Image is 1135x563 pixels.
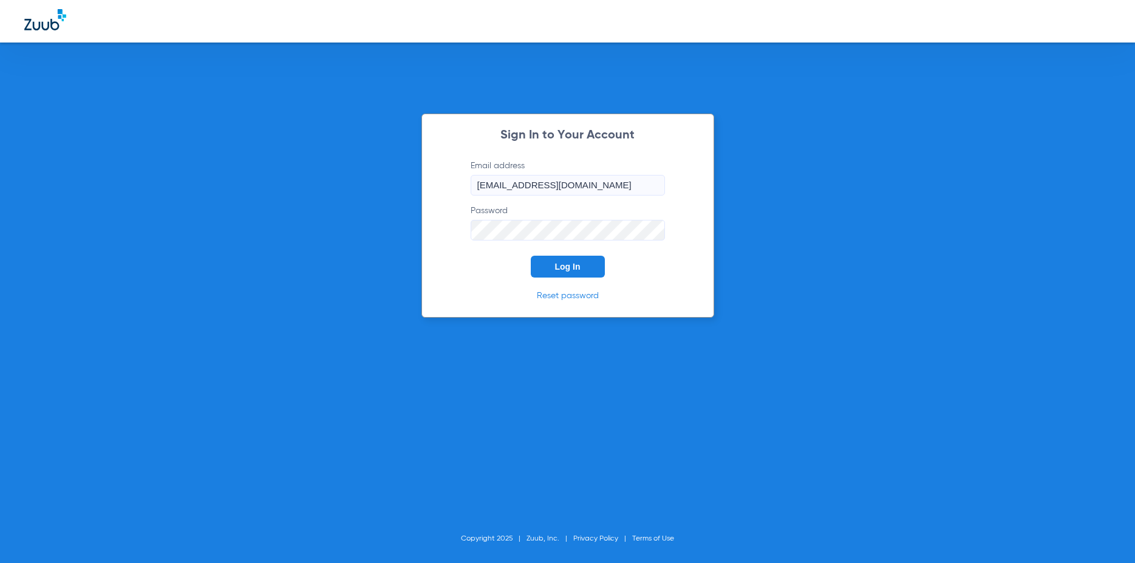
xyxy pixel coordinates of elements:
[471,160,665,196] label: Email address
[527,533,573,545] li: Zuub, Inc.
[452,129,683,142] h2: Sign In to Your Account
[471,205,665,241] label: Password
[573,535,618,542] a: Privacy Policy
[471,220,665,241] input: Password
[1074,505,1135,563] iframe: Chat Widget
[531,256,605,278] button: Log In
[555,262,581,271] span: Log In
[537,292,599,300] a: Reset password
[471,175,665,196] input: Email address
[461,533,527,545] li: Copyright 2025
[632,535,674,542] a: Terms of Use
[24,9,66,30] img: Zuub Logo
